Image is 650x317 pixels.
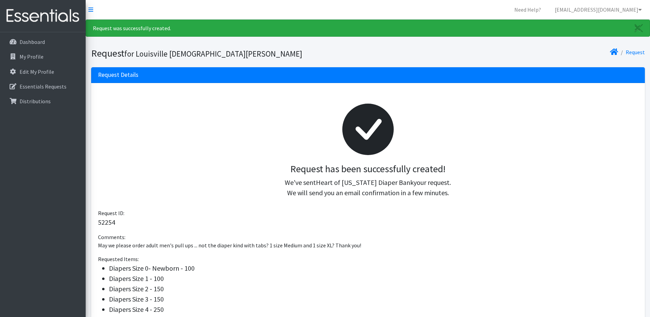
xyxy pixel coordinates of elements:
[20,68,54,75] p: Edit My Profile
[109,304,638,315] li: Diapers Size 4 - 250
[3,35,83,49] a: Dashboard
[3,94,83,108] a: Distributions
[124,49,302,59] small: for Louisville [DEMOGRAPHIC_DATA][PERSON_NAME]
[626,49,645,56] a: Request
[3,50,83,63] a: My Profile
[20,98,51,105] p: Distributions
[98,241,638,249] p: May we please order adult men's pull ups ... not the diaper kind with tabs? 1 size Medium and 1 s...
[103,177,633,198] p: We've sent your request. We will send you an email confirmation in a few minutes.
[3,80,83,93] a: Essentials Requests
[109,263,638,273] li: Diapers Size 0- Newborn - 100
[109,284,638,294] li: Diapers Size 2 - 150
[98,210,124,216] span: Request ID:
[98,71,138,79] h3: Request Details
[91,47,366,59] h1: Request
[316,178,414,187] span: Heart of [US_STATE] Diaper Bank
[20,38,45,45] p: Dashboard
[109,273,638,284] li: Diapers Size 1 - 100
[509,3,547,16] a: Need Help?
[98,234,125,240] span: Comments:
[628,20,650,36] a: Close
[86,20,650,37] div: Request was successfully created.
[98,217,638,227] p: 52254
[98,256,139,262] span: Requested Items:
[109,294,638,304] li: Diapers Size 3 - 150
[3,65,83,79] a: Edit My Profile
[549,3,647,16] a: [EMAIL_ADDRESS][DOMAIN_NAME]
[20,53,44,60] p: My Profile
[20,83,66,90] p: Essentials Requests
[3,4,83,27] img: HumanEssentials
[103,163,633,175] h3: Request has been successfully created!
